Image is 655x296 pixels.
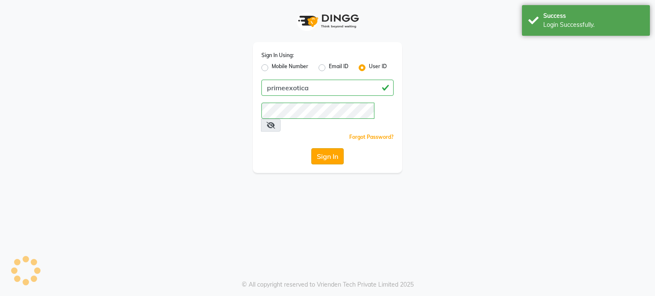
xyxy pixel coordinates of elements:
[329,63,348,73] label: Email ID
[261,52,294,59] label: Sign In Using:
[369,63,387,73] label: User ID
[261,80,394,96] input: Username
[349,134,394,140] a: Forgot Password?
[272,63,308,73] label: Mobile Number
[293,9,362,34] img: logo1.svg
[261,103,374,119] input: Username
[543,20,643,29] div: Login Successfully.
[311,148,344,164] button: Sign In
[543,11,643,20] div: Success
